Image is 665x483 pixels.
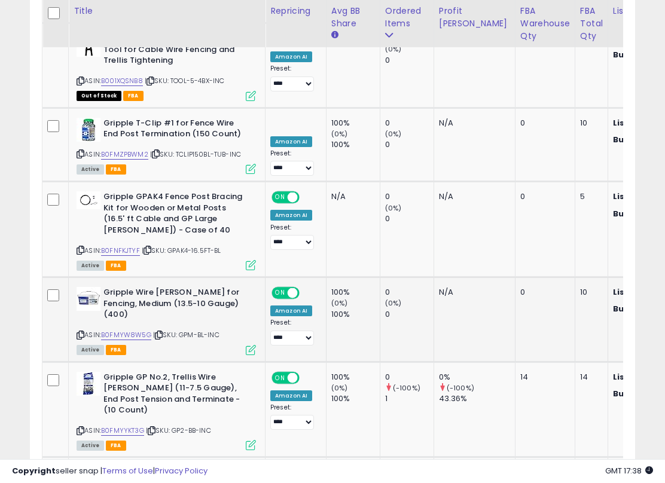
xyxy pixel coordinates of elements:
img: 310jpmD493L._SL40_.jpg [77,287,100,311]
div: N/A [439,118,506,129]
span: | SKU: GPM-BL-INC [153,330,219,340]
b: Gripple GP No.2, Trellis Wire [PERSON_NAME] (11-7.5 Gauge), End Post Tension and Terminate - (10 ... [103,372,249,419]
div: 43.36% [439,393,515,404]
b: Gripple T-Clip #1 for Fence Wire End Post Termination (150 Count) [103,118,249,143]
small: Avg BB Share. [331,29,338,40]
span: ON [273,192,288,203]
div: Preset: [270,224,317,250]
div: Amazon AI [270,305,312,316]
div: Preset: [270,65,317,91]
div: N/A [439,191,506,202]
div: 100% [331,309,380,320]
div: 1 [385,393,434,404]
div: Amazon AI [270,136,312,147]
small: (0%) [385,298,402,308]
div: 100% [331,118,380,129]
a: Terms of Use [102,465,153,476]
span: FBA [106,441,126,451]
a: B0FMYYKT3G [101,426,144,436]
span: | SKU: TOOL-5-4BX-INC [145,76,225,85]
div: FBA Total Qty [580,4,603,42]
span: All listings currently available for purchase on Amazon [77,441,104,451]
div: 100% [331,372,380,383]
span: All listings currently available for purchase on Amazon [77,164,104,175]
b: Gripple Wire [PERSON_NAME] for Fencing, Medium (13.5-10 Gauge) (400) [103,287,249,323]
div: 0 [385,372,434,383]
div: 0 [520,118,566,129]
img: 41raovEj5XL._SL40_.jpg [77,191,100,209]
a: B0FMYW8W5G [101,330,151,340]
small: (0%) [331,383,348,393]
div: 0 [385,309,434,320]
span: FBA [123,91,144,101]
span: | SKU: GPAK4-16.5FT-BL [142,246,221,255]
div: 100% [331,287,380,298]
span: ON [273,372,288,383]
span: All listings currently available for purchase on Amazon [77,345,104,355]
b: Gripple GPAK4 Fence Post Bracing Kit for Wooden or Metal Posts (16.5' ft Cable and GP Large [PERS... [103,191,249,239]
div: ASIN: [77,118,256,173]
span: | SKU: GP2-BB-INC [146,426,211,435]
div: ASIN: [77,191,256,269]
div: FBA Warehouse Qty [520,4,570,42]
a: Privacy Policy [155,465,208,476]
div: ASIN: [77,33,256,99]
span: All listings that are currently out of stock and unavailable for purchase on Amazon [77,91,121,101]
div: 0 [385,139,434,150]
div: Profit [PERSON_NAME] [439,4,510,29]
span: FBA [106,345,126,355]
a: B001XQSNB8 [101,76,143,86]
span: OFF [298,372,317,383]
span: ON [273,288,288,298]
div: 100% [331,393,380,404]
span: FBA [106,261,126,271]
span: All listings currently available for purchase on Amazon [77,261,104,271]
span: FBA [106,164,126,175]
img: 41L+WoeDkVL._SL40_.jpg [77,372,100,396]
div: 0 [385,118,434,129]
div: 0 [520,191,566,202]
div: N/A [331,191,371,202]
div: 14 [520,372,566,383]
div: Repricing [270,4,321,17]
a: B0FMZPBWM2 [101,149,148,160]
b: Gripple Torq Tool - Wire Tensioning Tool for Cable Wire Fencing and Trellis Tightening [103,33,249,69]
div: seller snap | | [12,466,208,477]
div: Amazon AI [270,390,312,401]
div: 0 [385,287,434,298]
div: N/A [439,287,506,298]
div: 0 [385,191,434,202]
strong: Copyright [12,465,56,476]
div: 10 [580,287,599,298]
span: 2025-09-9 17:38 GMT [605,465,653,476]
div: Title [74,4,260,17]
div: Ordered Items [385,4,429,29]
div: Avg BB Share [331,4,375,29]
div: Amazon AI [270,51,312,62]
div: 0 [520,287,566,298]
div: Preset: [270,403,317,430]
span: | SKU: TCLIP150BL-TUB-INC [150,149,241,159]
div: 10 [580,118,599,129]
img: 41WOAmD2WbL._SL40_.jpg [77,118,100,142]
div: 5 [580,191,599,202]
div: 0% [439,372,515,383]
span: OFF [298,288,317,298]
div: Amazon AI [270,210,312,221]
div: 100% [331,139,380,150]
small: (-100%) [393,383,420,393]
small: (0%) [385,203,402,213]
div: 14 [580,372,599,383]
div: 0 [385,213,434,224]
div: 0 [385,55,434,66]
small: (0%) [385,129,402,139]
div: Preset: [270,149,317,176]
small: (-100%) [447,383,474,393]
span: OFF [298,192,317,203]
div: ASIN: [77,287,256,353]
small: (0%) [331,298,348,308]
small: (0%) [385,44,402,54]
small: (0%) [331,129,348,139]
div: Preset: [270,319,317,346]
a: B0FNFKJTYF [101,246,140,256]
